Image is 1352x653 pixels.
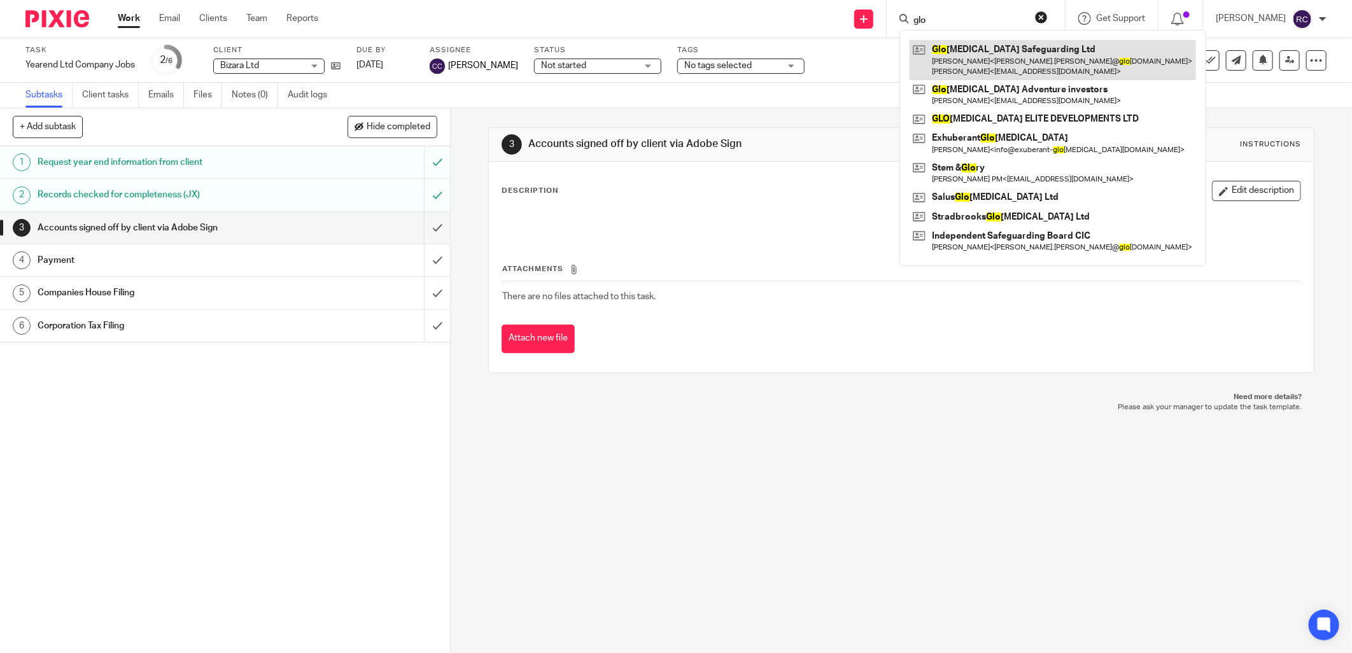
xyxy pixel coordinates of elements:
h1: Accounts signed off by client via Adobe Sign [38,218,287,237]
img: Pixie [25,10,89,27]
a: Notes (0) [232,83,278,108]
a: Clients [199,12,227,25]
a: Client tasks [82,83,139,108]
div: 2 [13,186,31,204]
h1: Records checked for completeness (JX) [38,185,287,204]
span: Get Support [1096,14,1145,23]
img: svg%3E [1292,9,1313,29]
a: Work [118,12,140,25]
h1: Companies House Filing [38,283,287,302]
span: Not started [541,61,586,70]
h1: Payment [38,251,287,270]
span: [PERSON_NAME] [448,59,518,72]
p: Description [502,186,558,196]
button: Edit description [1212,181,1301,201]
label: Due by [356,45,414,55]
label: Status [534,45,661,55]
input: Search [912,15,1027,27]
div: 5 [13,284,31,302]
label: Client [213,45,341,55]
a: Reports [286,12,318,25]
h1: Corporation Tax Filing [38,316,287,335]
div: Instructions [1240,139,1301,150]
div: 3 [13,219,31,237]
a: Email [159,12,180,25]
a: Audit logs [288,83,337,108]
span: Hide completed [367,122,430,132]
h1: Request year end information from client [38,153,287,172]
div: 4 [13,251,31,269]
span: No tags selected [684,61,752,70]
div: Yearend Ltd Company Jobs [25,59,135,71]
label: Task [25,45,135,55]
div: 2 [160,53,173,67]
button: Attach new file [502,325,575,353]
span: [DATE] [356,60,383,69]
a: Team [246,12,267,25]
h1: Accounts signed off by client via Adobe Sign [529,137,929,151]
a: Emails [148,83,184,108]
p: Need more details? [501,392,1302,402]
div: 6 [13,317,31,335]
button: + Add subtask [13,116,83,137]
button: Hide completed [348,116,437,137]
a: Files [194,83,222,108]
label: Tags [677,45,805,55]
small: /6 [165,57,173,64]
div: 1 [13,153,31,171]
label: Assignee [430,45,518,55]
a: Subtasks [25,83,73,108]
span: There are no files attached to this task. [502,292,656,301]
span: Attachments [502,265,563,272]
p: Please ask your manager to update the task template. [501,402,1302,412]
img: svg%3E [430,59,445,74]
span: Bizara Ltd [220,61,259,70]
button: Clear [1035,11,1048,24]
div: 3 [502,134,522,155]
p: [PERSON_NAME] [1216,12,1286,25]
